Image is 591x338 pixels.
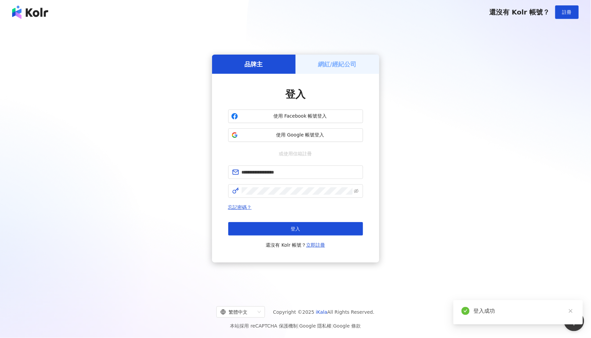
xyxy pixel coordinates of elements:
span: 還沒有 Kolr 帳號？ [489,8,550,16]
h5: 網紅/經紀公司 [318,60,357,68]
div: 登入成功 [474,307,575,315]
span: 使用 Facebook 帳號登入 [241,113,360,120]
button: 登入 [228,222,363,236]
a: iKala [316,309,327,315]
h5: 品牌主 [245,60,263,68]
span: 註冊 [562,9,572,15]
span: 本站採用 reCAPTCHA 保護機制 [230,322,361,330]
img: logo [12,5,48,19]
span: 登入 [291,226,300,232]
a: 忘記密碼？ [228,205,252,210]
div: 繁體中文 [220,307,255,317]
span: 登入 [286,88,306,100]
span: | [332,323,333,329]
span: close [568,309,573,313]
span: check-circle [462,307,470,315]
button: 使用 Facebook 帳號登入 [228,110,363,123]
span: 使用 Google 帳號登入 [241,132,360,139]
span: | [298,323,299,329]
a: 立即註冊 [306,242,325,248]
span: 還沒有 Kolr 帳號？ [266,241,325,249]
a: Google 隱私權 [299,323,332,329]
span: Copyright © 2025 All Rights Reserved. [273,308,375,316]
button: 使用 Google 帳號登入 [228,128,363,142]
span: eye-invisible [354,189,359,193]
a: Google 條款 [333,323,361,329]
button: 註冊 [555,5,579,19]
span: 或使用信箱註冊 [274,150,317,157]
